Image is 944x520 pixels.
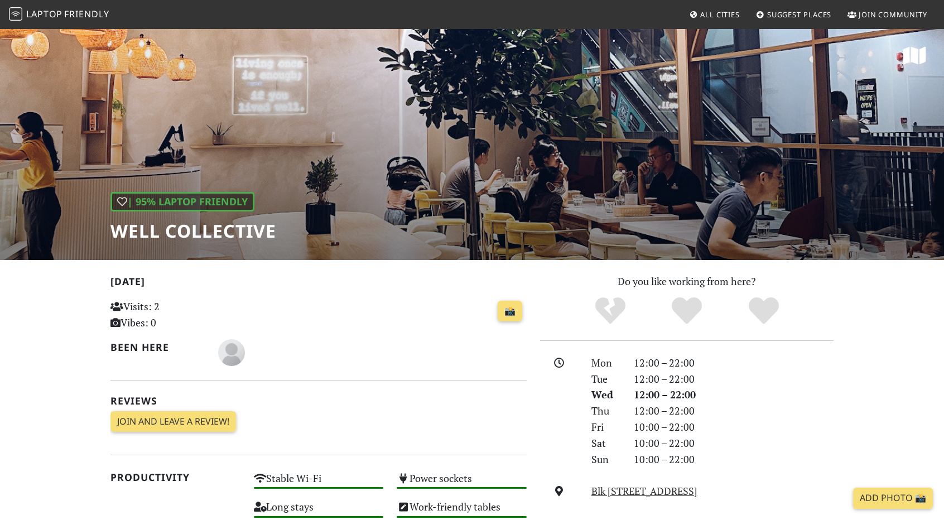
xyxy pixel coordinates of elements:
h2: Been here [110,341,205,353]
div: Wed [585,387,627,403]
div: Thu [585,403,627,419]
div: 12:00 – 22:00 [627,403,840,419]
span: Friendly [64,8,109,20]
span: Suggest Places [767,9,832,20]
div: Definitely! [725,296,802,326]
div: Fri [585,419,627,435]
img: LaptopFriendly [9,7,22,21]
img: blank-535327c66bd565773addf3077783bbfce4b00ec00e9fd257753287c682c7fa38.png [218,339,245,366]
p: Visits: 2 Vibes: 0 [110,298,240,331]
div: | 95% Laptop Friendly [110,192,254,211]
div: Sat [585,435,627,451]
div: 10:00 – 22:00 [627,419,840,435]
div: Power sockets [390,469,533,498]
div: 12:00 – 22:00 [627,371,840,387]
a: Suggest Places [752,4,836,25]
h2: Productivity [110,471,240,483]
div: No [572,296,649,326]
div: Sun [585,451,627,468]
div: Yes [648,296,725,326]
h1: Well Collective [110,220,276,242]
span: Join Community [859,9,927,20]
h2: [DATE] [110,276,527,292]
div: 10:00 – 22:00 [627,435,840,451]
a: LaptopFriendly LaptopFriendly [9,5,109,25]
a: Join and leave a review! [110,411,236,432]
div: Mon [585,355,627,371]
a: All Cities [685,4,744,25]
a: 📸 [498,301,522,322]
span: Laptop [26,8,62,20]
div: Tue [585,371,627,387]
a: Blk [STREET_ADDRESS] [591,484,697,498]
span: All Cities [700,9,740,20]
a: Add Photo 📸 [853,488,933,509]
span: C.R [218,345,245,358]
div: 10:00 – 22:00 [627,451,840,468]
div: 12:00 – 22:00 [627,387,840,403]
p: Do you like working from here? [540,273,834,290]
a: Join Community [843,4,932,25]
h2: Reviews [110,395,527,407]
div: Stable Wi-Fi [247,469,391,498]
div: 12:00 – 22:00 [627,355,840,371]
